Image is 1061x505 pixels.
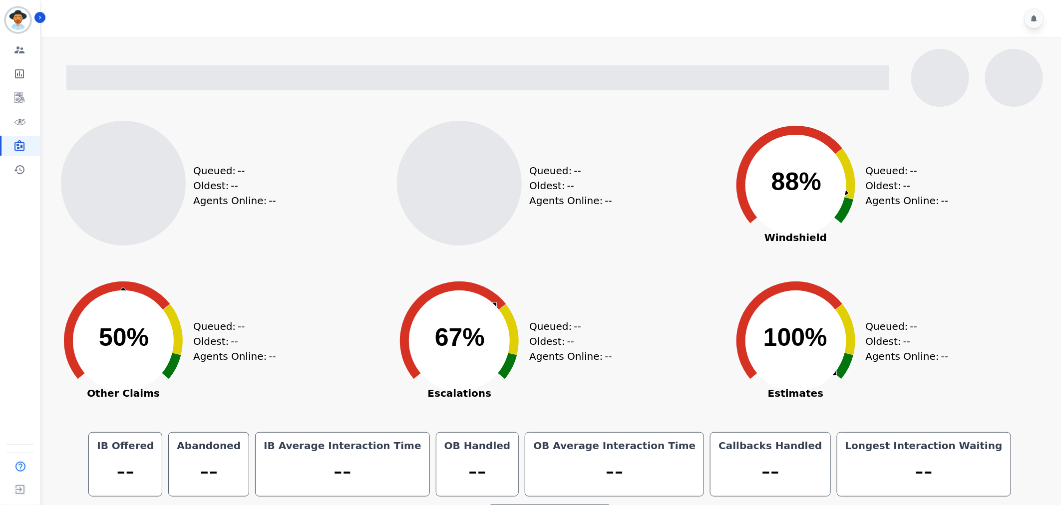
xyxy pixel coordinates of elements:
text: 100% [763,323,827,351]
div: Queued: [866,319,941,334]
span: -- [605,193,612,208]
div: -- [262,453,423,490]
span: -- [941,193,948,208]
text: 50% [99,323,149,351]
span: -- [910,163,917,178]
div: Oldest: [193,334,268,349]
div: IB Average Interaction Time [262,439,423,453]
span: -- [231,334,238,349]
div: Agents Online: [529,349,614,364]
span: Estimates [721,388,871,398]
span: -- [903,334,910,349]
span: -- [269,349,276,364]
span: -- [941,349,948,364]
div: Agents Online: [193,193,278,208]
div: Abandoned [175,439,243,453]
div: Longest Interaction Waiting [843,439,1005,453]
div: Oldest: [529,178,604,193]
div: Oldest: [866,178,941,193]
div: Agents Online: [193,349,278,364]
span: -- [238,163,245,178]
span: -- [231,178,238,193]
div: Agents Online: [866,349,951,364]
div: IB Offered [95,439,156,453]
div: Queued: [529,163,604,178]
div: OB Handled [442,439,513,453]
div: Oldest: [529,334,604,349]
div: -- [716,453,824,490]
div: Agents Online: [529,193,614,208]
div: Queued: [866,163,941,178]
div: -- [175,453,243,490]
span: -- [567,334,574,349]
img: Bordered avatar [6,8,30,32]
div: Queued: [193,319,268,334]
div: Queued: [529,319,604,334]
div: Agents Online: [866,193,951,208]
span: -- [910,319,917,334]
span: -- [269,193,276,208]
div: -- [442,453,513,490]
span: -- [238,319,245,334]
span: -- [574,163,581,178]
span: -- [574,319,581,334]
div: Oldest: [193,178,268,193]
span: Windshield [721,233,871,243]
span: Other Claims [48,388,198,398]
div: Callbacks Handled [716,439,824,453]
div: OB Average Interaction Time [531,439,698,453]
div: -- [531,453,698,490]
span: -- [903,178,910,193]
span: -- [605,349,612,364]
span: Escalations [384,388,534,398]
span: -- [567,178,574,193]
div: -- [95,453,156,490]
div: Queued: [193,163,268,178]
text: 67% [435,323,485,351]
div: -- [843,453,1005,490]
div: Oldest: [866,334,941,349]
text: 88% [771,168,821,196]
